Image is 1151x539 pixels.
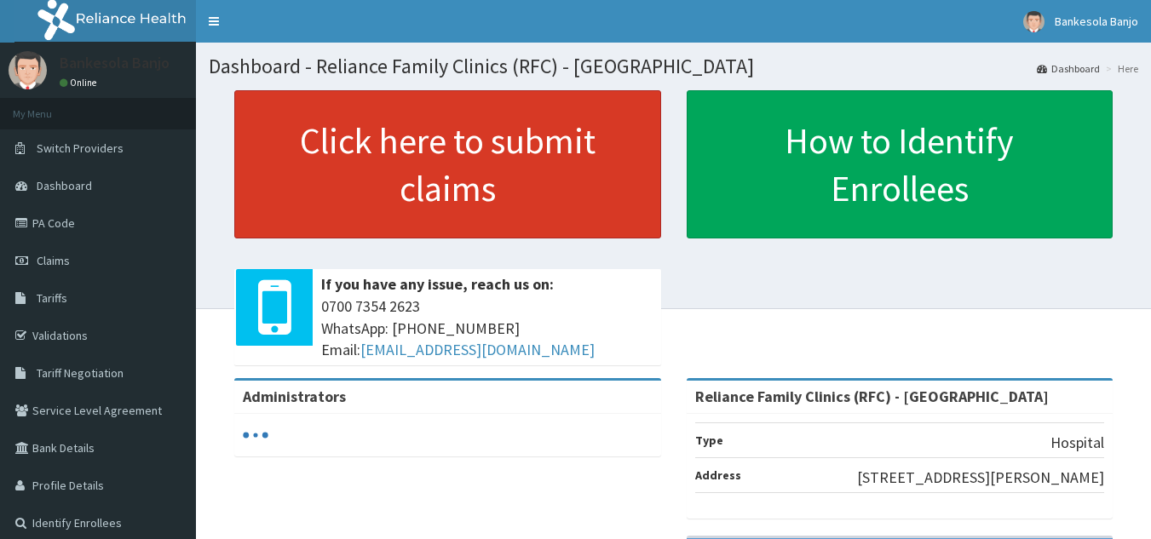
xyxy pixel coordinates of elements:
[321,274,554,294] b: If you have any issue, reach us on:
[37,290,67,306] span: Tariffs
[37,365,124,381] span: Tariff Negotiation
[234,90,661,238] a: Click here to submit claims
[1102,61,1138,76] li: Here
[321,295,653,361] span: 0700 7354 2623 WhatsApp: [PHONE_NUMBER] Email:
[1037,61,1100,76] a: Dashboard
[37,140,124,156] span: Switch Providers
[857,467,1104,489] p: [STREET_ADDRESS][PERSON_NAME]
[695,433,723,448] b: Type
[1050,432,1104,454] p: Hospital
[243,387,346,406] b: Administrators
[695,467,741,483] b: Address
[60,77,101,89] a: Online
[687,90,1114,238] a: How to Identify Enrollees
[1055,14,1138,29] span: Bankesola Banjo
[9,51,47,89] img: User Image
[37,253,70,268] span: Claims
[60,55,170,71] p: Bankesola Banjo
[209,55,1138,77] h1: Dashboard - Reliance Family Clinics (RFC) - [GEOGRAPHIC_DATA]
[695,387,1049,406] strong: Reliance Family Clinics (RFC) - [GEOGRAPHIC_DATA]
[37,178,92,193] span: Dashboard
[243,422,268,448] svg: audio-loading
[360,340,595,359] a: [EMAIL_ADDRESS][DOMAIN_NAME]
[1023,11,1045,32] img: User Image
